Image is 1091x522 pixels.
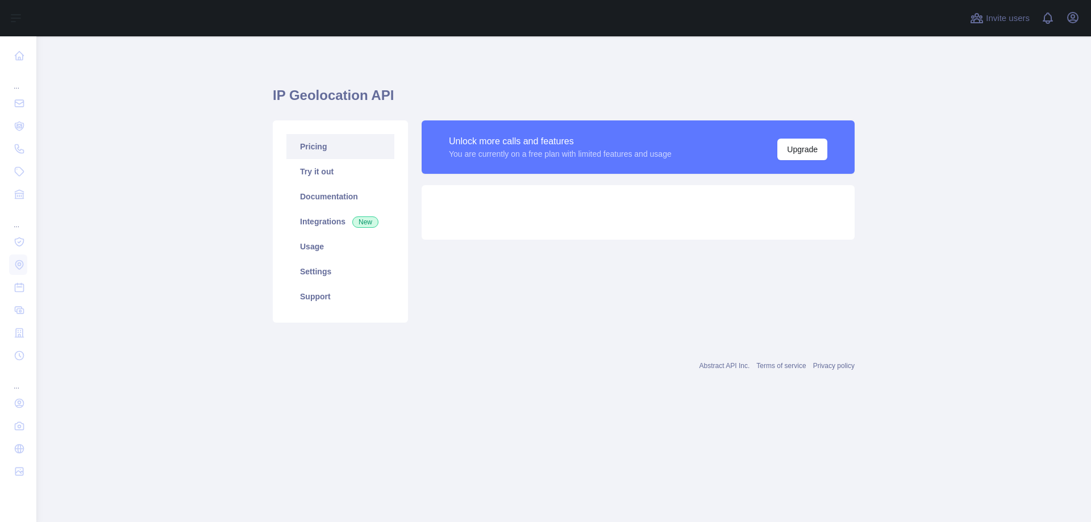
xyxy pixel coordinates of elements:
[9,68,27,91] div: ...
[9,207,27,229] div: ...
[352,216,378,228] span: New
[449,148,672,160] div: You are currently on a free plan with limited features and usage
[286,234,394,259] a: Usage
[777,139,827,160] button: Upgrade
[286,209,394,234] a: Integrations New
[286,284,394,309] a: Support
[756,362,806,370] a: Terms of service
[968,9,1032,27] button: Invite users
[286,134,394,159] a: Pricing
[286,259,394,284] a: Settings
[286,159,394,184] a: Try it out
[699,362,750,370] a: Abstract API Inc.
[9,368,27,391] div: ...
[449,135,672,148] div: Unlock more calls and features
[986,12,1030,25] span: Invite users
[286,184,394,209] a: Documentation
[813,362,855,370] a: Privacy policy
[273,86,855,114] h1: IP Geolocation API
